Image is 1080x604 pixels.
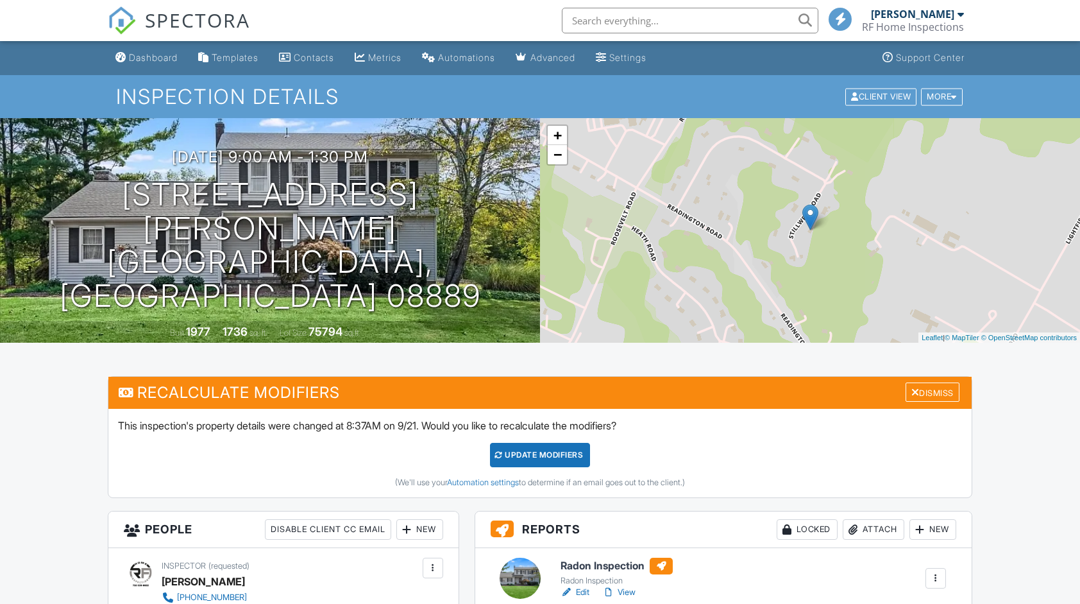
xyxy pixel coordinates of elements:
div: 1977 [186,325,210,338]
div: [PHONE_NUMBER] [177,592,247,603]
div: RF Home Inspections [862,21,964,33]
a: Metrics [350,46,407,70]
div: Client View [845,88,916,105]
span: Built [170,328,184,338]
a: Automation settings [447,478,519,487]
span: sq. ft. [249,328,267,338]
a: Advanced [510,46,580,70]
span: Inspector [162,561,206,571]
div: Automations [438,52,495,63]
h6: Radon Inspection [561,558,673,574]
a: SPECTORA [108,17,250,44]
a: Templates [193,46,264,70]
h3: Recalculate Modifiers [108,377,971,408]
a: Radon Inspection Radon Inspection [561,558,673,586]
h3: Reports [475,512,972,548]
div: 75794 [308,325,342,338]
div: Templates [212,52,258,63]
div: Contacts [294,52,334,63]
div: [PERSON_NAME] [162,572,245,591]
div: Dismiss [906,383,959,402]
img: The Best Home Inspection Software - Spectora [108,6,136,35]
a: Leaflet [922,334,943,341]
span: (requested) [208,561,249,571]
a: © MapTiler [945,334,979,341]
input: Search everything... [562,8,818,33]
a: Client View [844,91,920,101]
h1: Inspection Details [116,85,964,108]
div: Dashboard [129,52,178,63]
div: Advanced [530,52,575,63]
div: 1736 [223,325,248,338]
a: Automations (Basic) [417,46,500,70]
div: Settings [609,52,646,63]
a: Settings [591,46,652,70]
div: | [918,332,1080,343]
a: Dashboard [110,46,183,70]
a: Contacts [274,46,339,70]
div: (We'll use your to determine if an email goes out to the client.) [118,478,961,488]
a: View [602,586,636,599]
h3: [DATE] 9:00 am - 1:30 pm [172,148,368,166]
a: Edit [561,586,589,599]
a: Zoom out [548,145,567,164]
span: sq.ft. [344,328,360,338]
h3: People [108,512,458,548]
div: New [396,519,443,540]
div: Support Center [896,52,965,63]
div: Metrics [368,52,401,63]
a: [PHONE_NUMBER] [162,591,309,604]
div: [PERSON_NAME] [871,8,954,21]
div: Attach [843,519,904,540]
a: Zoom in [548,126,567,145]
a: Support Center [877,46,970,70]
span: Lot Size [280,328,307,338]
h1: [STREET_ADDRESS][PERSON_NAME] [GEOGRAPHIC_DATA], [GEOGRAPHIC_DATA] 08889 [21,178,519,313]
div: Locked [777,519,838,540]
div: New [909,519,956,540]
a: © OpenStreetMap contributors [981,334,1077,341]
span: SPECTORA [145,6,250,33]
div: Disable Client CC Email [265,519,391,540]
div: More [921,88,963,105]
div: UPDATE Modifiers [490,443,591,467]
div: Radon Inspection [561,576,673,586]
div: This inspection's property details were changed at 8:37AM on 9/21. Would you like to recalculate ... [108,409,971,497]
